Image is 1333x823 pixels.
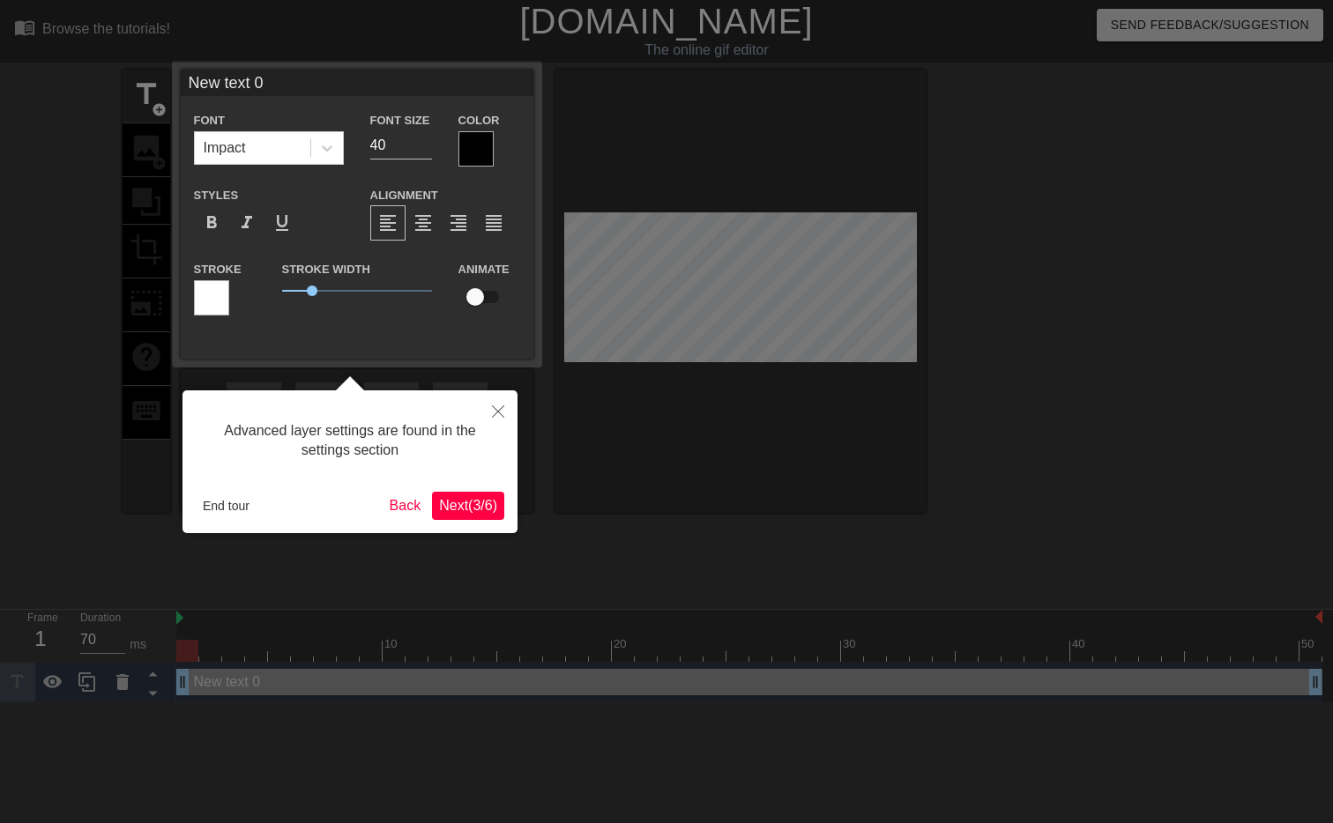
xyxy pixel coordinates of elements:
button: Next [432,492,504,520]
span: Next ( 3 / 6 ) [439,498,497,513]
button: Close [479,390,518,431]
button: End tour [196,493,257,519]
button: Back [383,492,428,520]
div: Advanced layer settings are found in the settings section [196,404,504,478]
